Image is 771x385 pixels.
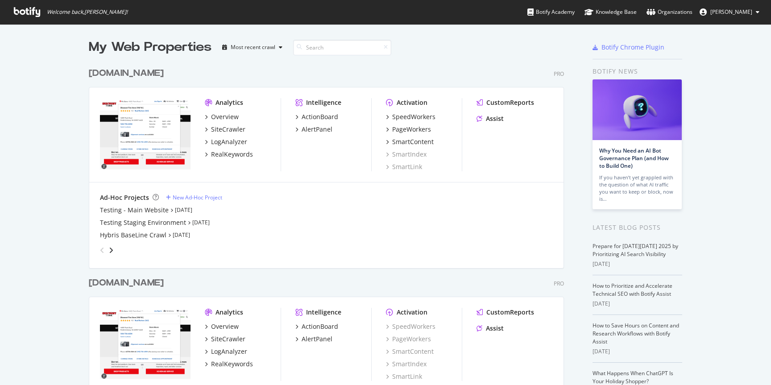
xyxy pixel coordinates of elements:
div: Botify news [593,66,682,76]
a: AlertPanel [295,125,332,134]
a: Assist [477,114,504,123]
div: Overview [211,322,239,331]
a: [DATE] [175,206,192,214]
span: Jason Summers [710,8,752,16]
a: New Ad-Hoc Project [166,194,222,201]
span: Welcome back, [PERSON_NAME] ! [47,8,128,16]
button: Most recent crawl [219,40,286,54]
div: AlertPanel [302,125,332,134]
a: SpeedWorkers [386,112,435,121]
div: Organizations [647,8,692,17]
a: [DOMAIN_NAME] [89,67,167,80]
a: Why You Need an AI Bot Governance Plan (and How to Build One) [599,147,669,170]
a: SmartContent [386,137,434,146]
div: New Ad-Hoc Project [173,194,222,201]
div: LogAnalyzer [211,347,247,356]
button: [PERSON_NAME] [692,5,767,19]
div: My Web Properties [89,38,211,56]
a: AlertPanel [295,335,332,344]
a: SmartIndex [386,360,427,368]
div: Botify Academy [527,8,575,17]
div: Most recent crawl [231,45,275,50]
a: CustomReports [477,308,534,317]
div: Overview [211,112,239,121]
div: Knowledge Base [584,8,637,17]
div: LogAnalyzer [211,137,247,146]
div: RealKeywords [211,360,253,368]
input: Search [293,40,391,55]
a: PageWorkers [386,125,431,134]
a: PageWorkers [386,335,431,344]
a: SmartLink [386,162,422,171]
a: CustomReports [477,98,534,107]
div: ActionBoard [302,112,338,121]
div: Latest Blog Posts [593,223,682,232]
a: SiteCrawler [205,125,245,134]
a: Testing Staging Environment [100,218,186,227]
a: ActionBoard [295,322,338,331]
div: If you haven’t yet grappled with the question of what AI traffic you want to keep or block, now is… [599,174,675,203]
img: discounttiresecondary.com [100,308,191,380]
a: How to Save Hours on Content and Research Workflows with Botify Assist [593,322,679,345]
div: SmartContent [392,137,434,146]
a: SmartContent [386,347,434,356]
a: SpeedWorkers [386,322,435,331]
div: CustomReports [486,308,534,317]
a: Assist [477,324,504,333]
a: LogAnalyzer [205,347,247,356]
a: Overview [205,322,239,331]
a: SmartIndex [386,150,427,159]
a: Prepare for [DATE][DATE] 2025 by Prioritizing AI Search Visibility [593,242,678,258]
div: Activation [397,98,427,107]
a: SiteCrawler [205,335,245,344]
a: Overview [205,112,239,121]
a: [DATE] [173,231,190,239]
div: [DOMAIN_NAME] [89,67,164,80]
div: SiteCrawler [211,335,245,344]
div: Intelligence [306,308,341,317]
div: Intelligence [306,98,341,107]
a: LogAnalyzer [205,137,247,146]
div: [DATE] [593,260,682,268]
a: RealKeywords [205,360,253,368]
div: SiteCrawler [211,125,245,134]
a: Testing - Main Website [100,206,169,215]
div: Analytics [216,98,243,107]
div: Assist [486,114,504,123]
a: RealKeywords [205,150,253,159]
div: [DATE] [593,348,682,356]
a: Botify Chrome Plugin [593,43,664,52]
a: Hybris BaseLine Crawl [100,231,166,240]
a: How to Prioritize and Accelerate Technical SEO with Botify Assist [593,282,672,298]
div: Pro [554,70,564,78]
a: [DATE] [192,219,210,226]
a: ActionBoard [295,112,338,121]
div: [DATE] [593,300,682,308]
div: Assist [486,324,504,333]
img: discounttire.com [100,98,191,170]
div: [DOMAIN_NAME] [89,277,164,290]
img: Why You Need an AI Bot Governance Plan (and How to Build One) [593,79,682,140]
div: RealKeywords [211,150,253,159]
a: SmartLink [386,372,422,381]
div: AlertPanel [302,335,332,344]
div: Activation [397,308,427,317]
div: Pro [554,280,564,287]
a: [DOMAIN_NAME] [89,277,167,290]
div: Botify Chrome Plugin [601,43,664,52]
div: PageWorkers [392,125,431,134]
div: SpeedWorkers [392,112,435,121]
div: Ad-Hoc Projects [100,193,149,202]
a: What Happens When ChatGPT Is Your Holiday Shopper? [593,369,673,385]
div: CustomReports [486,98,534,107]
